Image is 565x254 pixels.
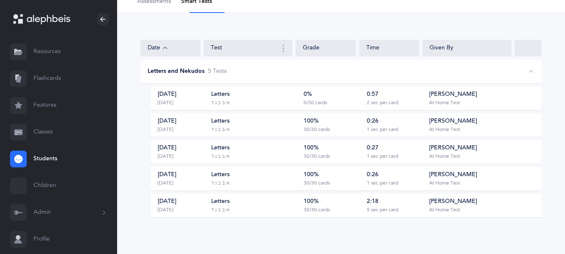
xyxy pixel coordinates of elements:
div: [DATE] [158,117,176,126]
div: [PERSON_NAME] [429,198,477,206]
div: [DATE] [158,90,176,99]
div: 5 sec per card [367,207,398,213]
div: 1 sec per card [367,180,398,187]
div: Letters and Nekudos [148,67,205,76]
div: [DATE] [158,171,176,179]
div: Letters [211,117,230,126]
div: [PERSON_NAME] [429,117,477,126]
div: א בּ ב ג ד [211,100,230,106]
div: At Home Test [429,126,460,133]
div: 100% [304,144,319,152]
div: [DATE] [158,198,176,206]
div: 0% [304,90,312,99]
span: s [224,68,227,74]
iframe: Drift Widget Chat Controller [523,212,555,244]
div: 30/30 cards [304,153,330,160]
div: [PERSON_NAME] [429,144,477,152]
div: 0:26 [367,171,378,179]
div: 100% [304,171,319,179]
div: 0:26 [367,117,378,126]
div: 0:27 [367,144,378,152]
div: Letters [211,171,230,179]
div: [PERSON_NAME] [429,171,477,179]
div: א בּ ב ג ד [211,207,230,213]
div: Date [148,44,193,53]
div: Test [211,43,289,53]
div: 2:18 [367,198,378,206]
div: 0:57 [367,90,378,99]
div: Grade [303,44,348,52]
div: [DATE] [158,180,173,187]
div: Letters [211,198,230,206]
div: [DATE] [158,100,173,106]
div: 100% [304,198,319,206]
div: Letters [211,144,230,152]
div: 1 sec per card [367,126,398,133]
div: 1 sec per card [367,153,398,160]
div: 30/30 cards [304,126,330,133]
div: At Home Test [429,153,460,160]
div: א בּ ב ג ד [211,180,230,187]
div: א בּ ב ג ד [211,126,230,133]
div: At Home Test [429,180,460,187]
div: [DATE] [158,207,173,213]
div: א בּ ב ג ד [211,153,230,160]
div: 2 sec per card [367,100,398,106]
div: At Home Test [429,207,460,213]
div: 30/30 cards [304,180,330,187]
div: [DATE] [158,153,173,160]
div: 100% [304,117,319,126]
div: At Home Test [429,100,460,106]
div: [PERSON_NAME] [429,90,477,99]
div: 0/30 cards [304,100,327,106]
div: [DATE] [158,126,173,133]
div: Time [366,44,412,52]
div: Letters [211,90,230,99]
div: Given By [430,44,504,52]
div: 30/30 cards [304,207,330,213]
div: [DATE] [158,144,176,152]
span: 5 Test [208,67,227,76]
